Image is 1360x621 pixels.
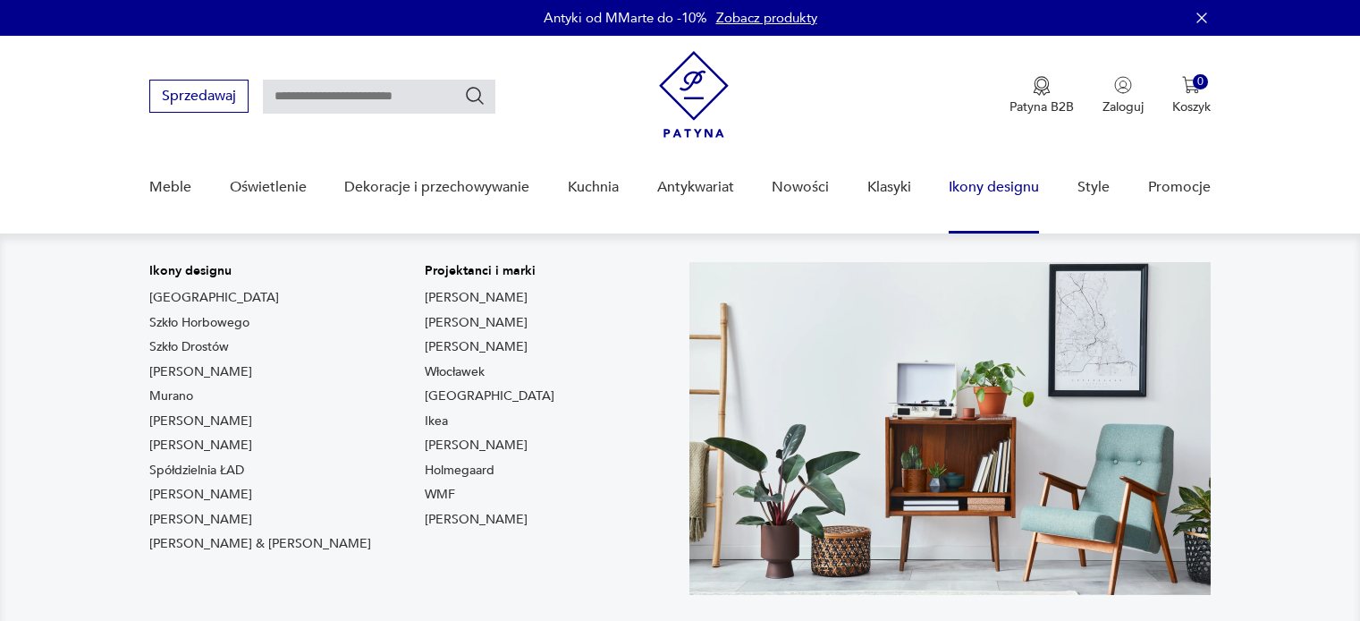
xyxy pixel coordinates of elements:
img: Meble [689,262,1211,595]
a: Antykwariat [657,153,734,222]
a: Dekoracje i przechowywanie [344,153,529,222]
p: Zaloguj [1102,98,1144,115]
a: Nowości [772,153,829,222]
a: [PERSON_NAME] [425,289,528,307]
p: Ikony designu [149,262,371,280]
a: Kuchnia [568,153,619,222]
a: [PERSON_NAME] [149,413,252,430]
a: Ikona medaluPatyna B2B [1009,76,1074,115]
a: Holmegaard [425,462,494,480]
a: [PERSON_NAME] [425,511,528,529]
a: [PERSON_NAME] [149,486,252,504]
a: Spółdzielnia ŁAD [149,462,244,480]
img: Patyna - sklep z meblami i dekoracjami vintage [659,51,729,138]
a: Promocje [1148,153,1211,222]
p: Patyna B2B [1009,98,1074,115]
div: 0 [1193,74,1208,89]
button: Patyna B2B [1009,76,1074,115]
a: Murano [149,387,193,405]
button: Szukaj [464,85,486,106]
a: Zobacz produkty [716,9,817,27]
p: Projektanci i marki [425,262,554,280]
a: Szkło Horbowego [149,314,249,332]
a: [PERSON_NAME] [425,437,528,455]
a: [GEOGRAPHIC_DATA] [149,289,279,307]
a: Klasyki [867,153,911,222]
a: Ikony designu [949,153,1039,222]
a: [PERSON_NAME] [425,338,528,356]
a: [PERSON_NAME] [149,363,252,381]
button: Zaloguj [1102,76,1144,115]
a: [PERSON_NAME] [149,437,252,455]
a: Sprzedawaj [149,91,249,104]
img: Ikonka użytkownika [1114,76,1132,94]
a: Style [1077,153,1110,222]
p: Antyki od MMarte do -10% [544,9,707,27]
button: Sprzedawaj [149,80,249,113]
a: Oświetlenie [230,153,307,222]
a: [PERSON_NAME] & [PERSON_NAME] [149,535,371,553]
a: Szkło Drostów [149,338,229,356]
a: WMF [425,486,455,504]
img: Ikona koszyka [1182,76,1200,94]
a: [GEOGRAPHIC_DATA] [425,387,554,405]
p: Koszyk [1172,98,1211,115]
a: Meble [149,153,191,222]
a: Włocławek [425,363,485,381]
img: Ikona medalu [1033,76,1051,96]
button: 0Koszyk [1172,76,1211,115]
a: Ikea [425,413,448,430]
a: [PERSON_NAME] [425,314,528,332]
a: [PERSON_NAME] [149,511,252,529]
